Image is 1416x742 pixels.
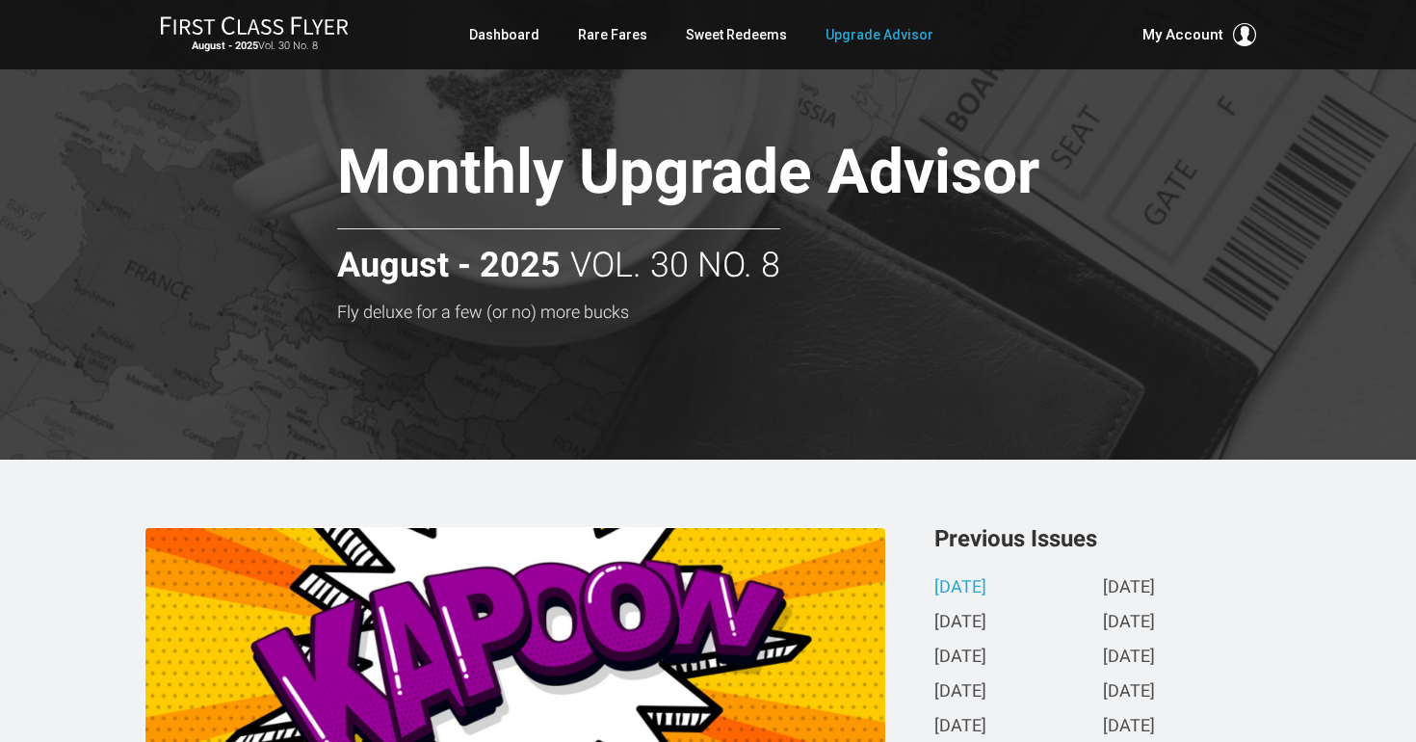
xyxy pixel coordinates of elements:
a: [DATE] [934,648,986,668]
a: [DATE] [1103,578,1155,598]
a: [DATE] [934,613,986,633]
a: First Class FlyerAugust - 2025Vol. 30 No. 8 [160,15,349,54]
h2: Vol. 30 No. 8 [337,228,780,285]
a: [DATE] [934,682,986,702]
strong: August - 2025 [337,247,561,285]
a: Rare Fares [578,17,647,52]
a: [DATE] [1103,648,1155,668]
h1: Monthly Upgrade Advisor [337,139,1175,213]
a: Sweet Redeems [686,17,787,52]
img: First Class Flyer [160,15,349,36]
h3: Previous Issues [934,527,1272,550]
a: [DATE] [1103,613,1155,633]
button: My Account [1142,23,1256,46]
a: Upgrade Advisor [826,17,933,52]
a: Dashboard [469,17,539,52]
h3: Fly deluxe for a few (or no) more bucks [337,303,1175,322]
a: [DATE] [934,578,986,598]
span: My Account [1142,23,1223,46]
a: [DATE] [1103,717,1155,737]
a: [DATE] [934,717,986,737]
strong: August - 2025 [192,40,258,52]
a: [DATE] [1103,682,1155,702]
small: Vol. 30 No. 8 [160,40,349,53]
